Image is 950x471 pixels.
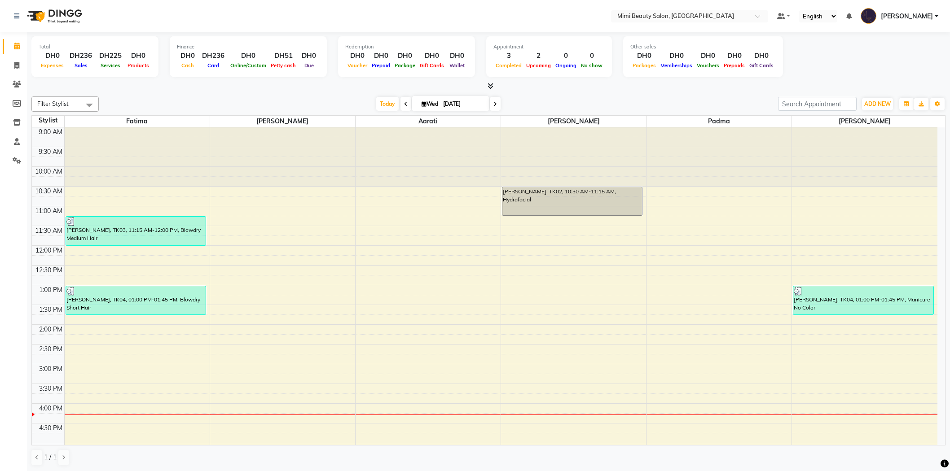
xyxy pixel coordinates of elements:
span: Voucher [345,62,369,69]
div: 11:30 AM [33,226,64,235]
span: Fatima [65,116,210,127]
span: Upcoming [524,62,553,69]
div: 10:00 AM [33,167,64,176]
div: Other sales [630,43,776,51]
div: 10:30 AM [33,187,64,196]
div: [PERSON_NAME], TK02, 10:30 AM-11:15 AM, Hydrafacial [502,187,642,215]
span: Expenses [39,62,66,69]
span: Packages [630,62,658,69]
span: [PERSON_NAME] [210,116,355,127]
span: Ongoing [553,62,579,69]
div: 12:30 PM [34,266,64,275]
div: DH225 [96,51,125,61]
div: 0 [579,51,605,61]
div: 1:30 PM [37,305,64,314]
span: Sales [72,62,90,69]
input: Search Appointment [778,97,857,111]
div: DH0 [298,51,320,61]
span: Filter Stylist [37,100,69,107]
span: Today [376,97,399,111]
input: 2025-09-03 [440,97,485,111]
div: DH0 [721,51,747,61]
div: [PERSON_NAME], TK03, 11:15 AM-12:00 PM, Blowdry Medium Hair [66,217,206,245]
div: 5:00 PM [37,443,64,453]
div: [PERSON_NAME], TK04, 01:00 PM-01:45 PM, Manicure No Color [793,286,933,314]
div: [PERSON_NAME], TK04, 01:00 PM-01:45 PM, Blowdry Short Hair [66,286,206,314]
span: Services [98,62,123,69]
span: Gift Cards [418,62,446,69]
div: Stylist [32,116,64,125]
div: DH0 [658,51,695,61]
div: DH0 [446,51,468,61]
div: 4:00 PM [37,404,64,413]
span: Petty cash [268,62,298,69]
div: 9:30 AM [37,147,64,157]
span: Prepaids [721,62,747,69]
span: Completed [493,62,524,69]
div: DH0 [747,51,776,61]
div: DH0 [39,51,66,61]
div: 2:30 PM [37,345,64,354]
div: 1:00 PM [37,285,64,295]
div: DH0 [345,51,369,61]
div: Appointment [493,43,605,51]
span: Padma [647,116,792,127]
div: DH0 [125,51,151,61]
span: [PERSON_NAME] [501,116,646,127]
span: Wed [419,100,440,107]
div: DH236 [198,51,228,61]
div: DH0 [630,51,658,61]
div: 3:00 PM [37,364,64,374]
div: DH0 [392,51,418,61]
span: 1 / 1 [44,453,57,462]
span: Cash [179,62,196,69]
span: Aarati [356,116,501,127]
div: DH0 [418,51,446,61]
div: 9:00 AM [37,127,64,137]
img: Loriene [861,8,876,24]
span: Card [205,62,221,69]
span: Wallet [447,62,467,69]
span: Memberships [658,62,695,69]
button: ADD NEW [862,98,893,110]
span: No show [579,62,605,69]
span: Products [125,62,151,69]
div: 3:30 PM [37,384,64,393]
div: DH0 [695,51,721,61]
div: 12:00 PM [34,246,64,255]
div: 2:00 PM [37,325,64,334]
span: Online/Custom [228,62,268,69]
span: Package [392,62,418,69]
div: 2 [524,51,553,61]
span: Vouchers [695,62,721,69]
div: Total [39,43,151,51]
div: Redemption [345,43,468,51]
div: Finance [177,43,320,51]
div: 0 [553,51,579,61]
div: DH0 [228,51,268,61]
div: DH0 [369,51,392,61]
div: 11:00 AM [33,206,64,216]
div: 4:30 PM [37,423,64,433]
div: DH0 [177,51,198,61]
div: 3 [493,51,524,61]
div: DH236 [66,51,96,61]
span: Prepaid [369,62,392,69]
span: ADD NEW [864,100,891,107]
span: Gift Cards [747,62,776,69]
img: logo [23,4,84,29]
span: [PERSON_NAME] [792,116,937,127]
span: Due [302,62,316,69]
div: DH51 [268,51,298,61]
span: [PERSON_NAME] [881,12,933,21]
